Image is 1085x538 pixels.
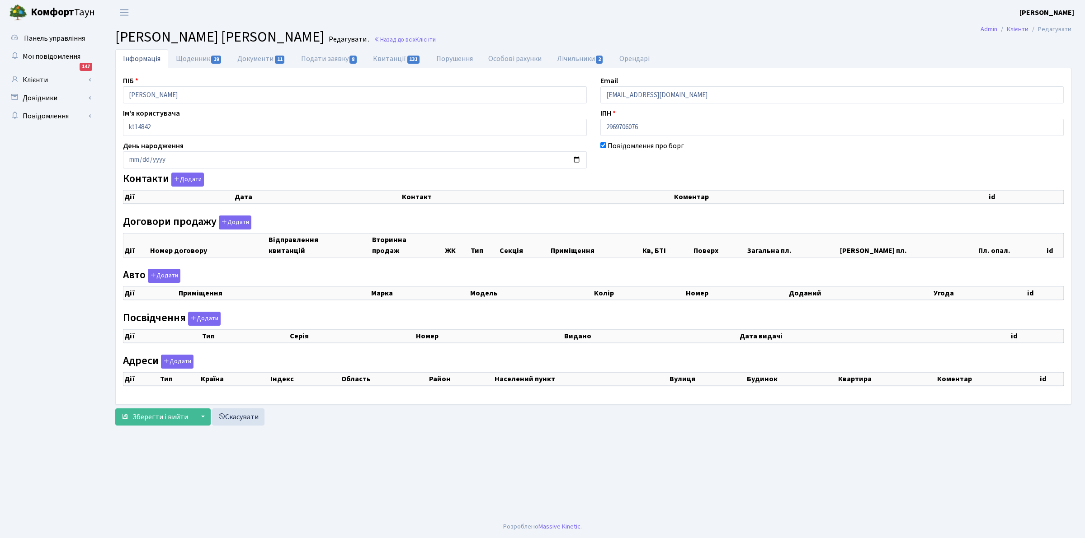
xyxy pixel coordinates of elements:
th: Модель [469,287,593,300]
small: Редагувати . [327,35,369,44]
span: Панель управління [24,33,85,43]
th: id [988,191,1064,204]
label: Договори продажу [123,215,251,229]
label: Ім'я користувача [123,108,180,119]
th: Тип [470,233,499,257]
a: Додати [159,353,193,369]
th: Дата [234,191,401,204]
th: Вулиця [669,372,746,385]
th: Дії [123,287,178,300]
button: Посвідчення [188,312,221,326]
a: Щоденник [168,49,230,68]
th: Загальна пл. [746,233,839,257]
span: [PERSON_NAME] [PERSON_NAME] [115,27,324,47]
label: Email [600,75,618,86]
th: Дії [123,372,160,385]
a: Додати [169,171,204,187]
th: Серія [289,329,415,342]
th: id [1026,287,1063,300]
th: Коментар [936,372,1039,385]
span: 131 [407,56,420,64]
a: Квитанції [365,49,428,68]
span: 11 [275,56,285,64]
a: Особові рахунки [481,49,549,68]
th: Дії [123,233,149,257]
div: 147 [80,63,92,71]
a: Admin [981,24,997,34]
span: Клієнти [415,35,436,44]
th: id [1010,329,1063,342]
button: Адреси [161,355,193,369]
th: Країна [200,372,269,385]
th: Район [428,372,494,385]
label: Посвідчення [123,312,221,326]
span: 2 [596,56,603,64]
a: Назад до всіхКлієнти [374,35,436,44]
a: Клієнти [5,71,95,89]
th: Відправлення квитанцій [268,233,372,257]
th: Пл. опал. [977,233,1046,257]
th: Номер [415,329,563,342]
a: Massive Kinetic [538,522,580,531]
th: Вторинна продаж [371,233,444,257]
a: Додати [186,310,221,326]
span: 19 [211,56,221,64]
button: Контакти [171,173,204,187]
th: Контакт [401,191,673,204]
th: Квартира [837,372,936,385]
th: Індекс [269,372,340,385]
th: Населений пункт [494,372,669,385]
a: Додати [217,214,251,229]
th: Секція [499,233,550,257]
a: Подати заявку [293,49,365,68]
label: День народження [123,140,184,151]
th: Кв, БТІ [642,233,693,257]
th: Приміщення [178,287,370,300]
th: [PERSON_NAME] пл. [839,233,977,257]
a: Порушення [429,49,481,68]
a: Клієнти [1007,24,1028,34]
th: Будинок [746,372,837,385]
span: Зберегти і вийти [132,412,188,422]
b: Комфорт [31,5,74,19]
div: Розроблено . [503,522,582,532]
a: Лічильники [549,49,612,68]
th: Поверх [693,233,746,257]
th: id [1046,233,1063,257]
a: Панель управління [5,29,95,47]
th: ЖК [444,233,469,257]
th: Область [340,372,428,385]
label: Адреси [123,355,193,369]
th: id [1039,372,1064,385]
label: ПІБ [123,75,138,86]
label: Повідомлення про борг [608,140,684,151]
label: ІПН [600,108,616,119]
th: Угода [933,287,1026,300]
a: Додати [146,267,180,283]
li: Редагувати [1028,24,1071,34]
th: Номер [685,287,788,300]
th: Номер договору [149,233,268,257]
button: Договори продажу [219,215,251,229]
img: logo.png [9,4,27,22]
button: Авто [148,269,180,283]
a: Орендарі [612,49,657,68]
a: Довідники [5,89,95,107]
th: Марка [370,287,469,300]
th: Колір [593,287,685,300]
th: Дії [123,191,234,204]
span: Мої повідомлення [23,51,80,61]
a: Повідомлення [5,107,95,125]
a: Документи [230,49,293,68]
th: Дії [123,329,202,342]
th: Тип [201,329,289,342]
a: Скасувати [212,408,264,426]
span: Таун [31,5,95,20]
a: [PERSON_NAME] [1019,7,1074,18]
th: Доданий [788,287,933,300]
nav: breadcrumb [967,20,1085,39]
th: Приміщення [550,233,642,257]
th: Дата видачі [739,329,1010,342]
b: [PERSON_NAME] [1019,8,1074,18]
label: Контакти [123,173,204,187]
